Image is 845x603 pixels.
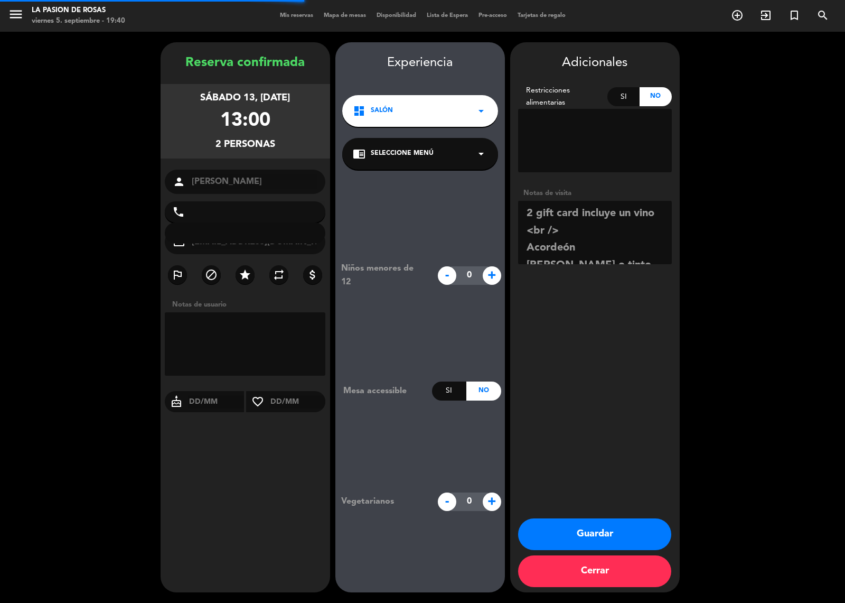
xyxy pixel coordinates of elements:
[220,106,270,137] div: 13:00
[518,555,671,587] button: Cerrar
[161,53,330,73] div: Reserva confirmada
[173,175,185,188] i: person
[518,53,672,73] div: Adicionales
[32,16,125,26] div: viernes 5. septiembre - 19:40
[371,13,421,18] span: Disponibilidad
[473,13,512,18] span: Pre-acceso
[788,9,801,22] i: turned_in_not
[483,266,501,285] span: +
[475,105,487,117] i: arrow_drop_down
[466,382,501,401] div: No
[518,518,671,550] button: Guardar
[759,9,772,22] i: exit_to_app
[200,90,290,106] div: sábado 13, [DATE]
[246,395,269,408] i: favorite_border
[32,5,125,16] div: La Pasion de Rosas
[165,395,188,408] i: cake
[215,137,275,152] div: 2 personas
[353,147,365,160] i: chrome_reader_mode
[432,382,466,401] div: Si
[483,493,501,511] span: +
[275,13,318,18] span: Mis reservas
[306,268,319,281] i: attach_money
[518,188,672,199] div: Notas de visita
[816,9,829,22] i: search
[371,149,434,159] span: Seleccione Menú
[172,206,185,218] i: phone
[438,266,456,285] span: -
[421,13,473,18] span: Lista de Espera
[167,299,330,310] div: Notas de usuario
[171,268,184,281] i: outlined_flag
[371,106,393,116] span: Salón
[318,13,371,18] span: Mapa de mesas
[518,85,608,109] div: Restricciones alimentarias
[239,268,251,281] i: star
[475,147,487,160] i: arrow_drop_down
[333,262,432,289] div: Niños menores de 12
[512,13,571,18] span: Tarjetas de regalo
[335,53,505,73] div: Experiencia
[335,384,432,398] div: Mesa accessible
[273,268,285,281] i: repeat
[269,395,326,409] input: DD/MM
[731,9,744,22] i: add_circle_outline
[205,268,218,281] i: block
[607,87,640,106] div: Si
[353,105,365,117] i: dashboard
[8,6,24,26] button: menu
[640,87,672,106] div: No
[188,395,245,409] input: DD/MM
[333,495,432,508] div: Vegetarianos
[438,493,456,511] span: -
[8,6,24,22] i: menu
